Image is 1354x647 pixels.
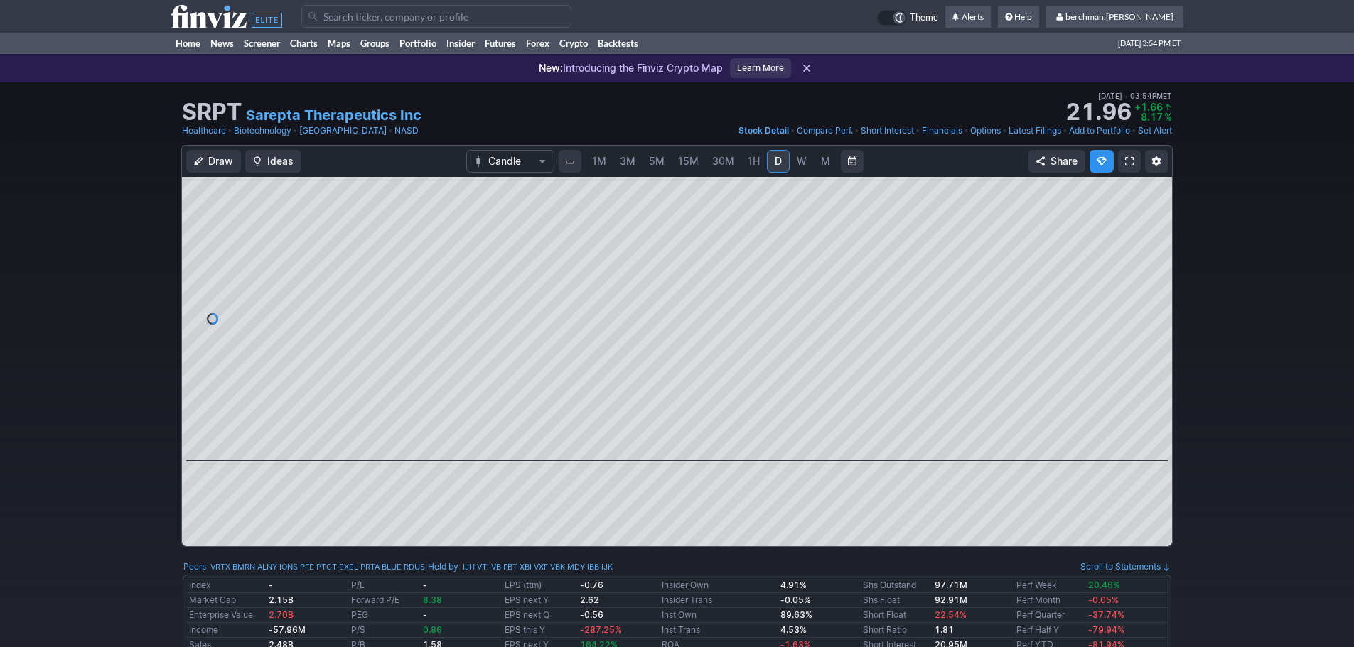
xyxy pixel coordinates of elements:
span: -79.94% [1088,624,1124,635]
button: Range [841,150,864,173]
td: EPS next Q [502,608,576,623]
a: Short Float [863,609,906,620]
span: berchman.[PERSON_NAME] [1065,11,1173,22]
a: PTCT [316,560,337,574]
span: Draw [208,154,233,168]
a: NASD [394,124,419,138]
a: Insider [441,33,480,54]
td: Shs Outstand [860,578,932,593]
td: Perf Quarter [1014,608,1085,623]
a: VXF [534,560,548,574]
a: News [205,33,239,54]
td: Inst Own [659,608,778,623]
span: 20.46% [1088,580,1120,590]
td: EPS next Y [502,593,576,608]
a: IBB [587,560,599,574]
a: 5M [643,150,671,173]
b: -0.76 [580,580,603,590]
a: berchman.[PERSON_NAME] [1046,6,1183,28]
a: Theme [877,10,938,26]
a: Scroll to Statements [1080,561,1171,572]
span: • [388,124,393,138]
a: Biotechnology [234,124,291,138]
td: Shs Float [860,593,932,608]
b: 4.91% [780,580,807,590]
a: Forex [521,33,554,54]
h1: SRPT [182,101,242,124]
span: W [797,155,807,167]
a: 1.81 [935,624,954,635]
td: P/S [348,623,420,638]
span: • [915,124,920,138]
span: -0.05% [1088,594,1119,605]
b: -57.96M [269,624,306,635]
span: -37.74% [1088,609,1124,620]
a: Help [998,6,1039,28]
a: XBI [520,560,532,574]
a: Financials [922,124,962,138]
span: Stock Detail [738,125,789,136]
td: P/E [348,578,420,593]
td: Insider Own [659,578,778,593]
a: Short Ratio [863,624,907,635]
b: 97.71M [935,580,967,590]
td: PEG [348,608,420,623]
td: EPS (ttm) [502,578,576,593]
span: Candle [488,154,532,168]
td: Insider Trans [659,593,778,608]
button: Chart Settings [1145,150,1168,173]
span: 0.86 [423,624,442,635]
b: -0.05% [780,594,811,605]
a: 15M [672,150,705,173]
span: M [821,155,830,167]
span: % [1164,111,1172,123]
span: • [1063,124,1068,138]
a: Stock Detail [738,124,789,138]
span: • [1002,124,1007,138]
a: Alerts [945,6,991,28]
b: 4.53% [780,624,807,635]
span: Compare Perf. [797,125,853,136]
a: Peers [183,561,206,572]
a: VBK [550,560,565,574]
input: Search [301,5,571,28]
span: 15M [678,155,699,167]
td: EPS this Y [502,623,576,638]
a: 1M [586,150,613,173]
span: • [293,124,298,138]
span: 8.38 [423,594,442,605]
span: • [1124,92,1128,100]
span: 30M [712,155,734,167]
button: Explore new features [1090,150,1114,173]
span: Share [1051,154,1078,168]
span: 5M [649,155,665,167]
a: Sarepta Therapeutics Inc [246,105,421,125]
b: - [269,580,273,590]
span: 3M [620,155,635,167]
a: PRTA [360,560,380,574]
td: Forward P/E [348,593,420,608]
a: 22.54% [935,609,967,620]
td: Income [186,623,266,638]
a: Compare Perf. [797,124,853,138]
b: 92.91M [935,594,967,605]
a: Backtests [593,33,643,54]
span: • [964,124,969,138]
span: -287.25% [580,624,622,635]
b: -0.56 [580,609,603,620]
a: Set Alert [1138,124,1172,138]
td: Index [186,578,266,593]
a: 30M [706,150,741,173]
a: Latest Filings [1009,124,1061,138]
span: 1H [748,155,760,167]
b: - [423,609,427,620]
a: M [814,150,837,173]
button: Share [1028,150,1085,173]
span: 8.17 [1141,111,1163,123]
a: IJK [601,560,613,574]
b: 2.62 [580,594,599,605]
a: Learn More [730,58,791,78]
span: Theme [910,10,938,26]
a: VRTX [210,560,230,574]
span: [DATE] 03:54PM ET [1098,89,1172,102]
